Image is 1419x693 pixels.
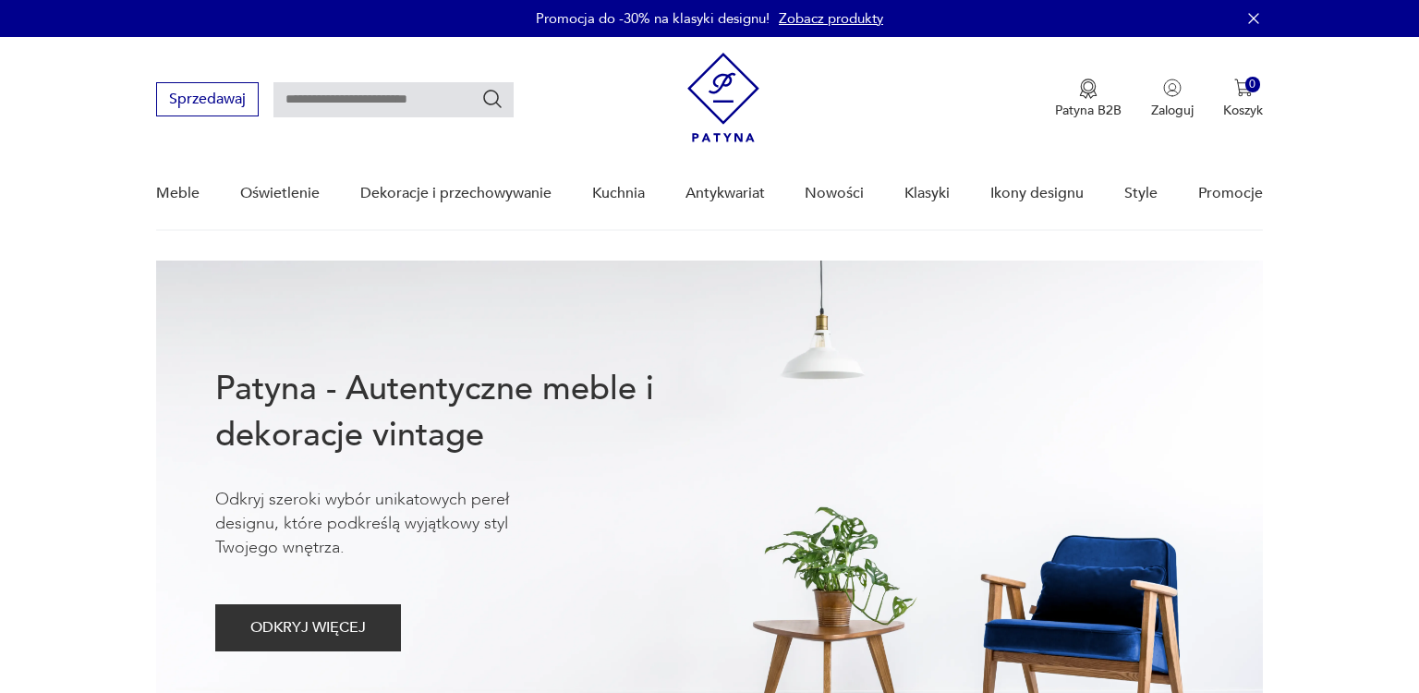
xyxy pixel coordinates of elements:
button: Patyna B2B [1055,79,1122,119]
a: Ikona medaluPatyna B2B [1055,79,1122,119]
a: Antykwariat [685,158,765,229]
p: Zaloguj [1151,102,1194,119]
p: Patyna B2B [1055,102,1122,119]
p: Koszyk [1223,102,1263,119]
a: Zobacz produkty [779,9,883,28]
a: Ikony designu [990,158,1084,229]
img: Ikona koszyka [1234,79,1253,97]
img: Patyna - sklep z meblami i dekoracjami vintage [687,53,759,142]
a: Kuchnia [592,158,645,229]
button: Szukaj [481,88,503,110]
h1: Patyna - Autentyczne meble i dekoracje vintage [215,366,714,458]
a: Sprzedawaj [156,94,259,107]
a: Promocje [1198,158,1263,229]
a: Dekoracje i przechowywanie [360,158,552,229]
button: ODKRYJ WIĘCEJ [215,604,401,651]
button: Zaloguj [1151,79,1194,119]
a: Meble [156,158,200,229]
img: Ikonka użytkownika [1163,79,1182,97]
p: Odkryj szeroki wybór unikatowych pereł designu, które podkreślą wyjątkowy styl Twojego wnętrza. [215,488,566,560]
a: Klasyki [904,158,950,229]
p: Promocja do -30% na klasyki designu! [536,9,770,28]
a: Style [1124,158,1158,229]
img: Ikona medalu [1079,79,1098,99]
button: Sprzedawaj [156,82,259,116]
a: Oświetlenie [240,158,320,229]
a: Nowości [805,158,864,229]
a: ODKRYJ WIĘCEJ [215,623,401,636]
div: 0 [1245,77,1261,92]
button: 0Koszyk [1223,79,1263,119]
